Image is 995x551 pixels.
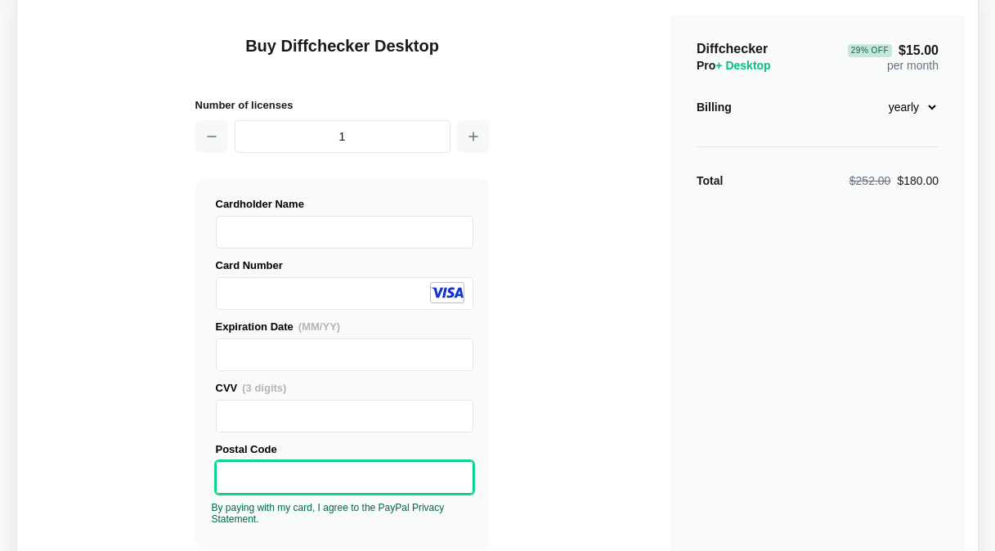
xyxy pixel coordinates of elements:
[216,195,473,213] div: Cardholder Name
[848,44,892,57] div: 29 % Off
[848,41,939,74] div: per month
[223,217,466,248] iframe: Secure Credit Card Frame - Cardholder Name
[715,59,770,72] span: + Desktop
[223,339,466,370] iframe: Secure Credit Card Frame - Expiration Date
[195,34,490,77] h1: Buy Diffchecker Desktop
[216,318,473,335] div: Expiration Date
[697,99,732,115] div: Billing
[212,502,445,525] a: By paying with my card, I agree to the PayPal Privacy Statement.
[223,401,466,432] iframe: Secure Credit Card Frame - CVV
[216,441,473,458] div: Postal Code
[235,120,450,153] input: 1
[216,257,473,274] div: Card Number
[223,462,466,493] iframe: Secure Credit Card Frame - Postal Code
[242,382,286,394] span: (3 digits)
[697,174,723,187] strong: Total
[849,172,939,189] div: $180.00
[298,320,340,333] span: (MM/YY)
[195,96,490,114] h2: Number of licenses
[697,59,771,72] span: Pro
[848,44,939,57] span: $15.00
[216,379,473,396] div: CVV
[697,42,768,56] span: Diffchecker
[223,278,466,309] iframe: Secure Credit Card Frame - Credit Card Number
[849,174,891,187] span: $252.00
